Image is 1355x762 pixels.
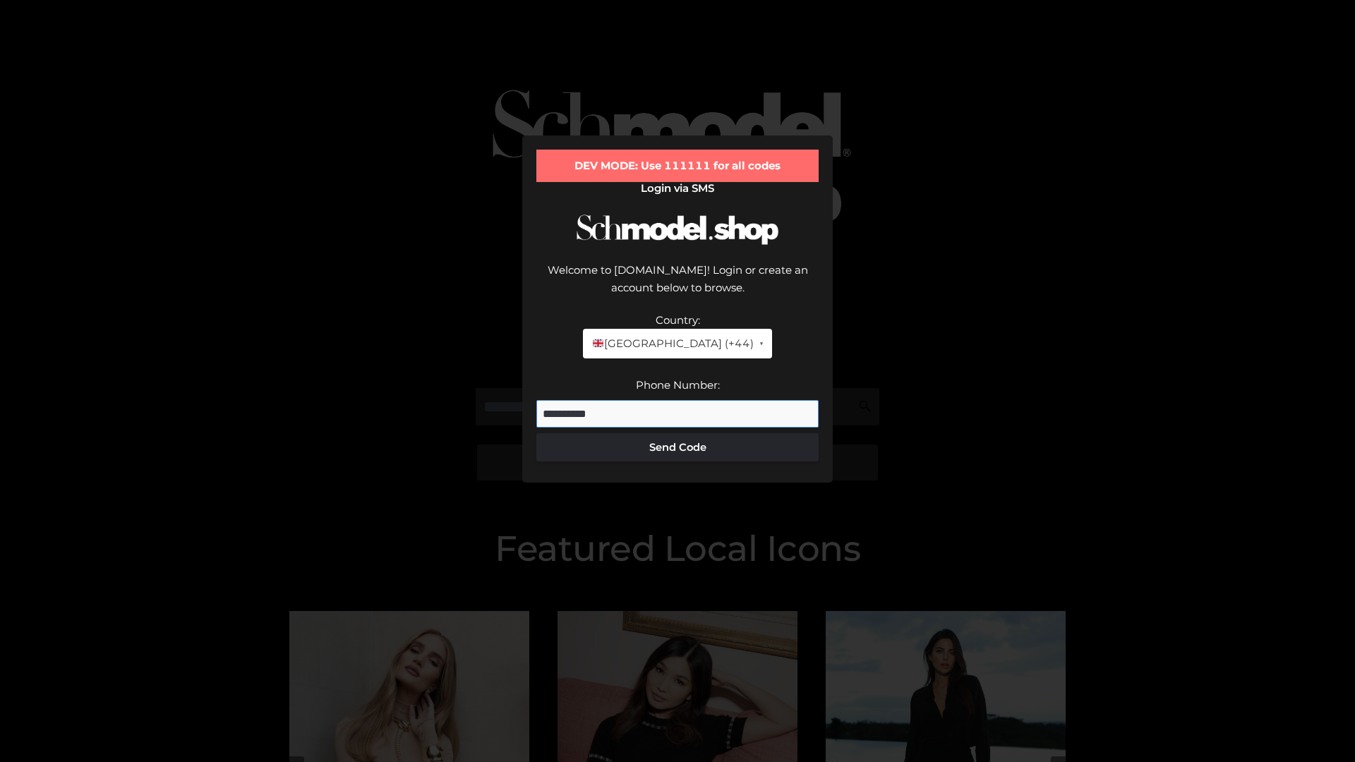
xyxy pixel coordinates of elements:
[536,261,819,311] div: Welcome to [DOMAIN_NAME]! Login or create an account below to browse.
[636,378,720,392] label: Phone Number:
[536,150,819,182] div: DEV MODE: Use 111111 for all codes
[591,334,753,353] span: [GEOGRAPHIC_DATA] (+44)
[536,433,819,461] button: Send Code
[572,202,783,258] img: Schmodel Logo
[536,182,819,195] h2: Login via SMS
[593,338,603,349] img: 🇬🇧
[656,313,700,327] label: Country:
